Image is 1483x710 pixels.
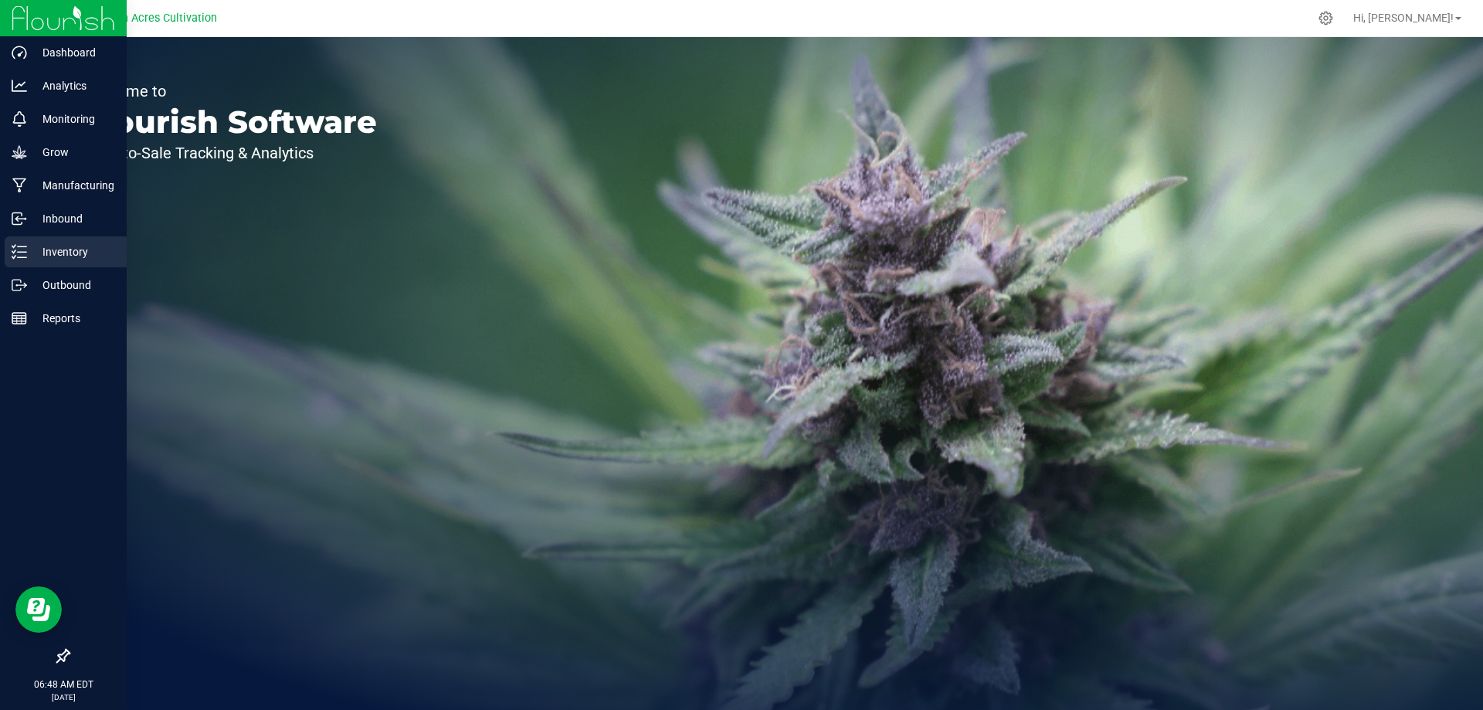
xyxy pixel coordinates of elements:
inline-svg: Grow [12,144,27,160]
p: Grow [27,143,120,161]
p: Flourish Software [83,107,377,138]
p: [DATE] [7,691,120,703]
p: Seed-to-Sale Tracking & Analytics [83,145,377,161]
p: Inventory [27,243,120,261]
p: Welcome to [83,83,377,99]
div: Manage settings [1316,11,1335,25]
p: Manufacturing [27,176,120,195]
inline-svg: Reports [12,311,27,326]
p: 06:48 AM EDT [7,678,120,691]
p: Reports [27,309,120,328]
inline-svg: Manufacturing [12,178,27,193]
inline-svg: Inbound [12,211,27,226]
span: Green Acres Cultivation [98,12,217,25]
p: Analytics [27,76,120,95]
inline-svg: Analytics [12,78,27,93]
inline-svg: Dashboard [12,45,27,60]
p: Outbound [27,276,120,294]
p: Inbound [27,209,120,228]
inline-svg: Outbound [12,277,27,293]
p: Dashboard [27,43,120,62]
p: Monitoring [27,110,120,128]
iframe: Resource center [15,586,62,633]
span: Hi, [PERSON_NAME]! [1353,12,1454,24]
inline-svg: Inventory [12,244,27,260]
inline-svg: Monitoring [12,111,27,127]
